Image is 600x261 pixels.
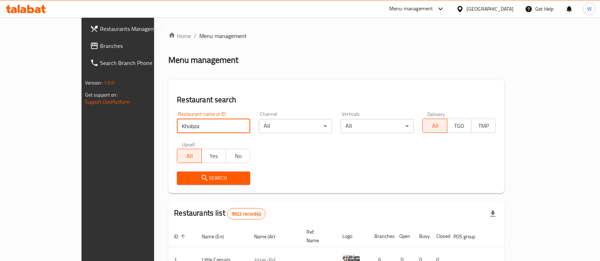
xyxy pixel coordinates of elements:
span: 9922 record(s) [227,211,265,217]
span: No [229,151,247,161]
span: 1.0.0 [104,78,115,87]
span: Search [183,174,244,183]
div: Menu-management [389,5,433,13]
label: Upsell [182,142,195,147]
div: All [259,119,332,133]
span: W [587,5,591,13]
div: Export file [484,205,501,222]
h2: Restaurants list [174,208,265,219]
th: Branches [369,225,394,247]
button: Yes [201,149,226,163]
span: Ref. Name [306,228,328,245]
span: All [180,151,199,161]
button: Search [177,172,250,185]
span: Yes [205,151,223,161]
nav: breadcrumb [168,32,504,40]
span: Name (En) [202,232,233,241]
a: Search Branch Phone [84,54,182,71]
button: No [226,149,250,163]
button: All [422,119,447,133]
label: Delivery [427,112,445,116]
a: Restaurants Management [84,20,182,37]
div: All [341,119,414,133]
span: Get support on: [85,90,118,99]
h2: Restaurant search [177,94,496,105]
span: Version: [85,78,102,87]
button: TGO [447,119,472,133]
span: TMP [474,121,493,131]
a: Branches [84,37,182,54]
li: / [194,32,196,40]
div: [GEOGRAPHIC_DATA] [467,5,514,13]
button: All [177,149,201,163]
span: Name (Ar) [254,232,284,241]
span: Restaurants Management [100,25,176,33]
span: Menu management [199,32,247,40]
span: All [426,121,444,131]
th: Logo [337,225,369,247]
a: Support.OpsPlatform [85,97,130,107]
input: Search for restaurant name or ID.. [177,119,250,133]
span: ID [174,232,188,241]
span: TGO [450,121,469,131]
span: Search Branch Phone [100,59,176,67]
button: TMP [471,119,496,133]
span: POS group [453,232,484,241]
div: Total records count [227,208,265,219]
th: Open [394,225,414,247]
th: Busy [414,225,431,247]
h2: Menu management [168,54,238,66]
span: Branches [100,42,176,50]
th: Closed [431,225,448,247]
